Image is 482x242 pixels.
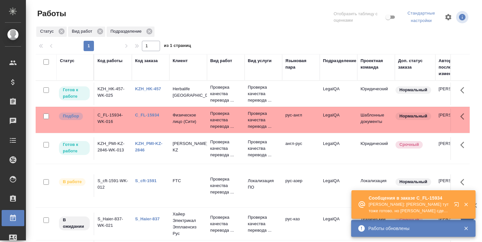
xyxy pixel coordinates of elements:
[210,58,232,64] div: Вид работ
[36,27,67,37] div: Статус
[456,109,472,124] button: Здесь прячутся важные кнопки
[248,84,279,104] p: Проверка качества перевода ...
[107,27,155,37] div: Подразделение
[368,225,454,232] div: Работы обновлены
[94,213,132,235] td: S_Haier-837-WK-021
[399,113,427,119] p: Нормальный
[164,42,191,51] span: из 1 страниц
[135,113,159,117] a: C_FL-15934
[94,174,132,197] td: S_cft-1591-WK-012
[63,179,82,185] p: В работе
[285,58,316,71] div: Языковая пара
[369,195,450,201] p: Сообщения в заказе C_FL-15934
[248,110,279,130] p: Проверка качества перевода ...
[357,109,395,131] td: Шаблонные документы
[63,141,86,154] p: Готов к работе
[456,137,472,153] button: Здесь прячутся важные кнопки
[399,179,427,185] p: Нормальный
[248,214,279,234] p: Проверка качества перевода ...
[320,109,357,131] td: LegalQA
[135,141,163,152] a: KZH_PMI-KZ-2846
[36,8,66,19] span: Работы
[248,178,279,191] p: Локализация ПО
[248,139,279,158] p: Проверка качества перевода ...
[58,216,90,231] div: Исполнитель назначен, приступать к работе пока рано
[282,174,320,197] td: рус-азер
[402,8,441,26] div: split button
[399,87,427,93] p: Нормальный
[58,112,90,121] div: Можно подбирать исполнителей
[361,58,392,71] div: Проектная команда
[320,174,357,197] td: LegalQA
[398,58,432,71] div: Доп. статус заказа
[72,28,95,35] p: Вид работ
[63,217,86,230] p: В ожидании
[320,213,357,235] td: LegalQA
[58,178,90,186] div: Исполнитель выполняет работу
[399,141,419,148] p: Срочный
[63,113,79,119] p: Подбор
[63,87,86,100] p: Готов к работе
[135,216,160,221] a: S_Haier-837
[282,109,320,131] td: рус-англ
[334,11,384,24] span: Отобразить таблицу с оценками
[210,139,241,158] p: Проверка качества перевода ...
[68,27,105,37] div: Вид работ
[135,178,156,183] a: S_cft-1591
[173,178,204,184] p: FTC
[282,137,320,160] td: англ-рус
[94,82,132,105] td: KZH_HK-457-WK-025
[459,225,473,231] button: Закрыть
[173,58,188,64] div: Клиент
[357,137,395,160] td: Юридический
[173,211,204,237] p: Хайер Электрикал Эпплаенсиз Рус
[210,214,241,234] p: Проверка качества перевода ...
[210,176,241,195] p: Проверка качества перевода ...
[369,201,450,214] p: [PERSON_NAME]: [PERSON_NAME] тут тоже готово. но [PERSON_NAME] сделала с листа, поэтому, с листа ...
[435,137,473,160] td: [PERSON_NAME]
[210,84,241,104] p: Проверка качества перевода ...
[282,213,320,235] td: рус-каз
[110,28,144,35] p: Подразделение
[435,109,473,131] td: [PERSON_NAME]
[173,112,204,125] p: Физическое лицо (Сити)
[135,58,158,64] div: Код заказа
[357,82,395,105] td: Юридический
[323,58,356,64] div: Подразделение
[60,58,75,64] div: Статус
[173,140,204,153] p: [PERSON_NAME] KZ
[439,58,470,77] div: Автор последнего изменения
[98,58,122,64] div: Код работы
[441,9,456,25] span: Настроить таблицу
[58,86,90,101] div: Исполнитель может приступить к работе
[450,198,465,214] button: Открыть в новой вкладке
[40,28,56,35] p: Статус
[94,109,132,131] td: C_FL-15934-WK-016
[435,82,473,105] td: [PERSON_NAME]
[456,82,472,98] button: Здесь прячутся важные кнопки
[173,86,204,99] p: Herbalife [GEOGRAPHIC_DATA]
[456,174,472,190] button: Здесь прячутся важные кнопки
[320,137,357,160] td: LegalQA
[58,140,90,156] div: Исполнитель может приступить к работе
[435,174,473,197] td: [PERSON_NAME]
[320,82,357,105] td: LegalQA
[459,202,473,207] button: Закрыть
[456,11,470,23] span: Посмотреть информацию
[94,137,132,160] td: KZH_PMI-KZ-2846-WK-013
[135,86,161,91] a: KZH_HK-457
[210,110,241,130] p: Проверка качества перевода ...
[357,174,395,197] td: Локализация
[248,58,272,64] div: Вид услуги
